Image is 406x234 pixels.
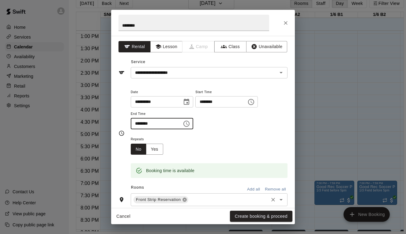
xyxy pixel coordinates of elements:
[146,165,194,176] div: Booking time is available
[150,41,182,52] button: Lesson
[133,197,183,203] span: Front Strip Reservation
[180,96,193,108] button: Choose date, selected date is Sep 16, 2025
[245,96,257,108] button: Choose time, selected time is 5:00 PM
[263,185,288,194] button: Remove all
[230,211,292,222] button: Create booking & proceed
[131,60,145,64] span: Service
[118,70,125,76] svg: Service
[131,144,163,155] div: outlined button group
[131,185,144,190] span: Rooms
[131,144,146,155] button: No
[246,41,287,52] button: Unavailable
[146,144,163,155] button: Yes
[244,185,263,194] button: Add all
[114,211,133,222] button: Cancel
[118,41,151,52] button: Rental
[277,195,285,204] button: Open
[195,88,258,96] span: Start Time
[277,68,285,77] button: Open
[180,118,193,130] button: Choose time, selected time is 6:00 PM
[118,130,125,136] svg: Timing
[269,195,277,204] button: Clear
[214,41,246,52] button: Class
[131,110,193,118] span: End Time
[131,88,193,96] span: Date
[131,135,168,144] span: Repeats
[118,197,125,203] svg: Rooms
[182,41,215,52] span: Camps can only be created in the Services page
[133,196,188,203] div: Front Strip Reservation
[280,17,291,28] button: Close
